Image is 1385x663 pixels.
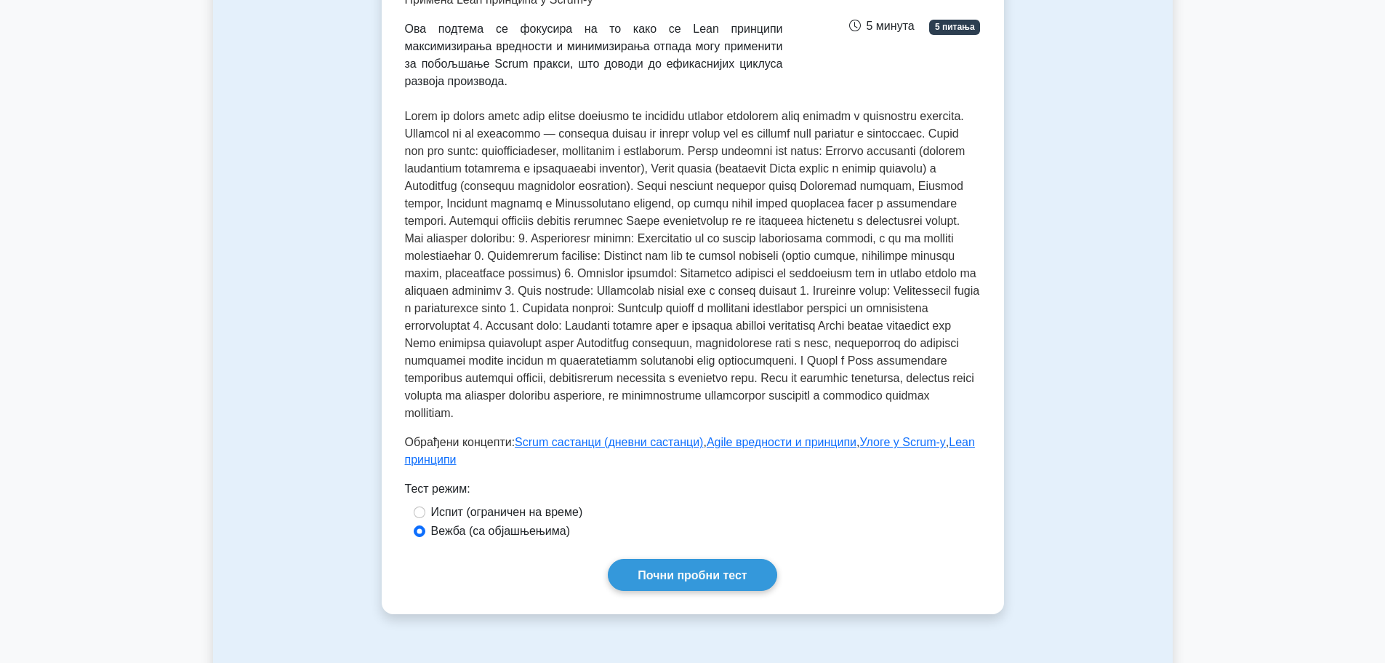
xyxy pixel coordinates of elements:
[867,20,915,32] font: 5 минута
[405,483,470,495] font: Тест режим:
[935,22,975,32] font: 5 питања
[431,506,583,518] font: Испит (ограничен на време)
[707,436,856,448] a: Agile вредности и принципи
[946,436,949,448] font: ,
[703,436,706,448] font: ,
[405,23,783,87] font: Ова подтема се фокусира на то како се Lean принципи максимизирања вредности и минимизирања отпада...
[405,110,980,419] font: Lorem ip dolors ametc adip elitse doeiusmo te incididu utlabor etdolorem aliq enimadm v quisnostr...
[405,436,515,448] font: Обрађени концепти:
[638,569,747,581] font: Почни пробни тест
[431,525,571,537] font: Вежба (са објашњењима)
[515,436,703,448] a: Scrum састанци (дневни састанци)
[856,436,859,448] font: ,
[860,436,946,448] a: Улоге у Scrum-у
[608,559,776,590] a: Почни пробни тест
